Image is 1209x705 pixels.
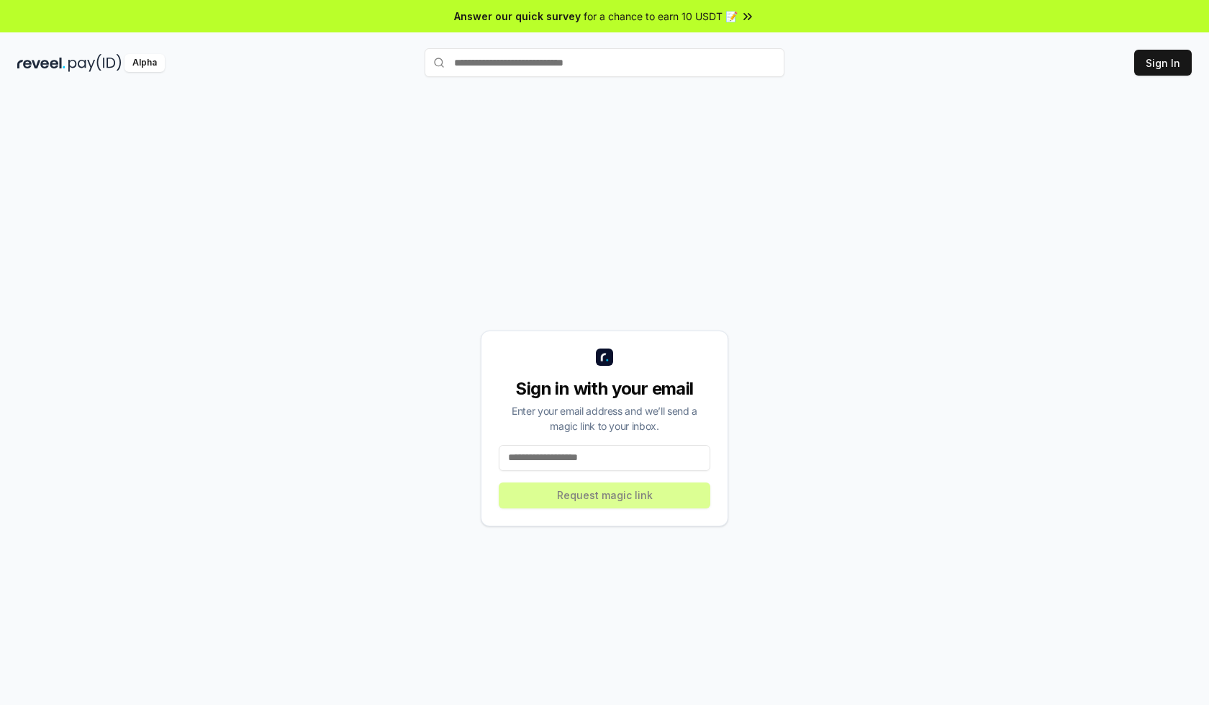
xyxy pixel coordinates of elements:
[596,349,613,366] img: logo_small
[124,54,165,72] div: Alpha
[584,9,738,24] span: for a chance to earn 10 USDT 📝
[499,403,710,434] div: Enter your email address and we’ll send a magic link to your inbox.
[454,9,581,24] span: Answer our quick survey
[17,54,65,72] img: reveel_dark
[1134,50,1192,76] button: Sign In
[499,377,710,400] div: Sign in with your email
[68,54,122,72] img: pay_id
